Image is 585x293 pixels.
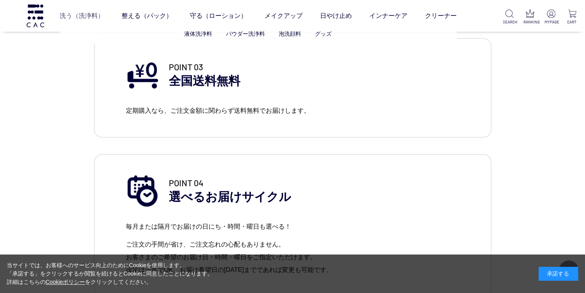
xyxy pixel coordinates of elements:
a: 泡洗顔料 [279,31,301,37]
p: 選べるお届けサイクル [169,177,460,205]
a: RANKING [523,10,537,25]
a: パウダー洗浄料 [226,31,265,37]
a: Cookieポリシー [46,279,85,285]
div: 当サイトでは、お客様へのサービス向上のためにCookieを使用します。 「承諾する」をクリックするか閲覧を続けるとCookieに同意したことになります。 詳細はこちらの をクリックしてください。 [7,261,213,286]
a: MYPAGE [544,10,558,25]
p: 全国送料無料 [169,61,460,89]
span: POINT 03 [169,61,460,73]
img: 選べるお届けサイクル [126,174,159,208]
a: 液体洗浄料 [184,31,212,37]
img: 全国送料無料 [126,58,159,92]
img: logo [25,4,45,27]
a: 洗う（洗浄料） [60,5,104,27]
a: グッズ [315,31,332,37]
a: 守る（ローション） [190,5,247,27]
p: RANKING [523,19,537,25]
a: メイクアップ [265,5,303,27]
a: 整える（パック） [122,5,172,27]
p: 毎月または隔月でお届けの日にち・時間・曜日も選べる！ [126,220,460,233]
span: POINT 04 [169,177,460,189]
a: インナーケア [369,5,407,27]
a: CART [565,10,579,25]
p: SEARCH [503,19,516,25]
p: MYPAGE [544,19,558,25]
a: クリーナー [425,5,457,27]
p: CART [565,19,579,25]
a: 日やけ止め [320,5,352,27]
p: 定期購入なら、ご注文金額に関わらず送料無料でお届けします。 [126,104,460,117]
div: 承諾する [539,267,578,281]
a: SEARCH [503,10,516,25]
p: ご注文の手間が省け、ご注文忘れの心配もありません。 お客さまのご希望のお届け日・時間・曜日をご指定いただけます。 設定は一度でOK。お届け希望日の[DATE]までであれば変更も可能です。 [126,238,460,276]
